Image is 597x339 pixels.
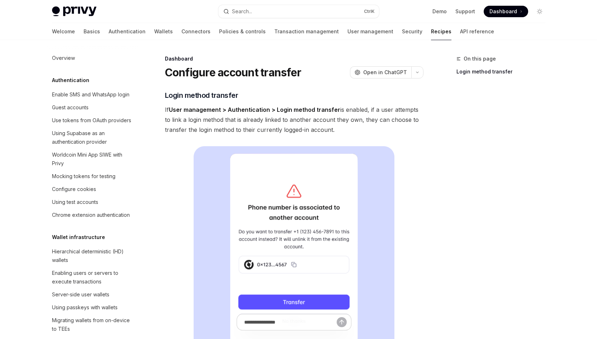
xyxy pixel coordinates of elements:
a: Transaction management [274,23,339,40]
div: Chrome extension authentication [52,211,130,219]
div: Migrating wallets from on-device to TEEs [52,316,134,333]
span: Login method transfer [165,90,238,100]
strong: User management > Authentication > Login method transfer [169,106,340,113]
a: Server-side user wallets [46,288,138,301]
a: Login method transfer [456,66,551,77]
a: Use tokens from OAuth providers [46,114,138,127]
a: User management [347,23,393,40]
span: On this page [464,54,496,63]
div: Enabling users or servers to execute transactions [52,269,134,286]
a: Welcome [52,23,75,40]
a: Enable SMS and WhatsApp login [46,88,138,101]
div: Guest accounts [52,103,89,112]
a: API reference [460,23,494,40]
a: Worldcoin Mini App SIWE with Privy [46,148,138,170]
div: Configure cookies [52,185,96,194]
a: Mocking tokens for testing [46,170,138,183]
a: Migrating wallets from on-device to TEEs [46,314,138,335]
a: Wallets [154,23,173,40]
div: Using test accounts [52,198,98,206]
a: Using Supabase as an authentication provider [46,127,138,148]
a: Basics [84,23,100,40]
div: Server-side user wallets [52,290,109,299]
h5: Wallet infrastructure [52,233,105,242]
a: Configure cookies [46,183,138,196]
div: Enable SMS and WhatsApp login [52,90,129,99]
div: Search... [232,7,252,16]
div: Use tokens from OAuth providers [52,116,131,125]
a: Recipes [431,23,451,40]
a: Authentication [109,23,146,40]
div: Hierarchical deterministic (HD) wallets [52,247,134,264]
input: Ask a question... [244,314,337,330]
a: Enabling users or servers to execute transactions [46,267,138,288]
div: Using Supabase as an authentication provider [52,129,134,146]
span: Ctrl K [364,9,375,14]
div: Overview [52,54,75,62]
a: Hierarchical deterministic (HD) wallets [46,245,138,267]
a: Using test accounts [46,196,138,209]
button: Toggle dark mode [534,6,545,17]
a: Using passkeys with wallets [46,301,138,314]
a: Connectors [181,23,210,40]
a: Chrome extension authentication [46,209,138,221]
img: light logo [52,6,96,16]
a: Dashboard [484,6,528,17]
div: Mocking tokens for testing [52,172,115,181]
a: Support [455,8,475,15]
span: If is enabled, if a user attempts to link a login method that is already linked to another accoun... [165,105,423,135]
h1: Configure account transfer [165,66,302,79]
a: Overview [46,52,138,65]
div: Dashboard [165,55,423,62]
h5: Authentication [52,76,89,85]
div: Worldcoin Mini App SIWE with Privy [52,151,134,168]
button: Send message [337,317,347,327]
a: Guest accounts [46,101,138,114]
span: Open in ChatGPT [363,69,407,76]
button: Open search [218,5,379,18]
a: Policies & controls [219,23,266,40]
div: Using passkeys with wallets [52,303,118,312]
a: Demo [432,8,447,15]
a: Security [402,23,422,40]
span: Dashboard [489,8,517,15]
button: Open in ChatGPT [350,66,411,78]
